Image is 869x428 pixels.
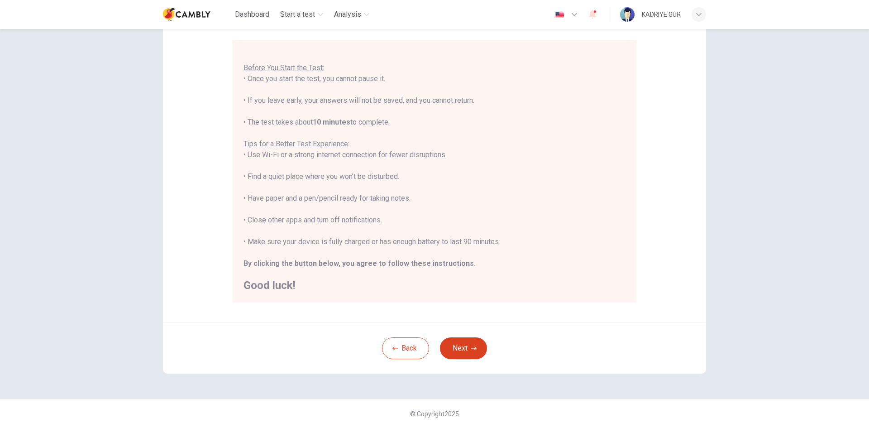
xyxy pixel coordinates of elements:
u: Before You Start the Test: [244,63,324,72]
div: You are about to start a . • Once you start the test, you cannot pause it. • If you leave early, ... [244,41,625,291]
button: Next [440,337,487,359]
img: en [554,11,565,18]
span: Start a test [280,9,315,20]
span: Analysis [334,9,361,20]
span: © Copyright 2025 [410,410,459,418]
button: Analysis [330,6,373,23]
a: Cambly logo [163,5,231,24]
button: Dashboard [231,6,273,23]
b: 10 minutes [313,118,350,126]
span: Dashboard [235,9,269,20]
h2: Good luck! [244,280,625,291]
button: Back [382,337,429,359]
u: Tips for a Better Test Experience: [244,139,349,148]
img: Cambly logo [163,5,210,24]
button: Start a test [277,6,327,23]
div: KADRIYE GUR [642,9,681,20]
b: By clicking the button below, you agree to follow these instructions. [244,259,476,268]
img: Profile picture [620,7,635,22]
